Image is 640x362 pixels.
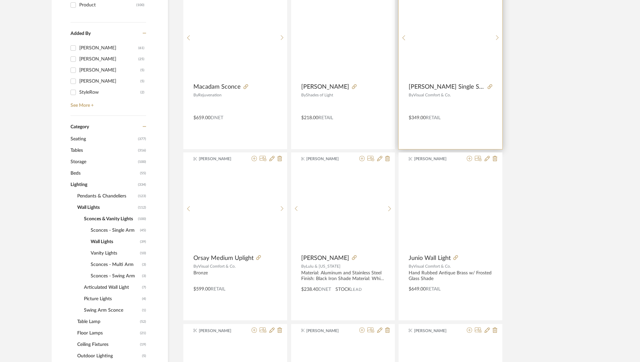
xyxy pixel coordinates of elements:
[414,328,456,334] span: [PERSON_NAME]
[409,116,426,120] span: $349.00
[79,43,138,53] div: [PERSON_NAME]
[138,54,144,64] div: (25)
[193,255,254,262] span: Orsay Medium Uplight
[193,264,198,268] span: By
[193,287,211,291] span: $599.00
[301,264,306,268] span: By
[306,328,349,334] span: [PERSON_NAME]
[138,145,146,156] span: (316)
[335,286,351,293] span: STOCK
[193,116,211,120] span: $659.00
[91,236,138,247] span: Wall Lights
[79,76,140,87] div: [PERSON_NAME]
[84,305,140,316] span: Swing Arm Sconce
[193,83,241,91] span: Macadam Sconce
[211,287,225,291] span: Retail
[77,190,136,202] span: Pendants & Chandeliers
[198,264,236,268] span: Visual Comfort & Co.
[71,179,136,190] span: Lighting
[140,87,144,98] div: (2)
[71,31,91,36] span: Added By
[413,264,451,268] span: Visual Comfort & Co.
[140,236,146,247] span: (39)
[409,83,485,91] span: [PERSON_NAME] Single Sconce
[140,76,144,87] div: (5)
[77,327,138,339] span: Floor Lamps
[84,213,136,225] span: Sconces & Vanity Lights
[301,83,349,91] span: [PERSON_NAME]
[301,287,318,292] span: $238.40
[318,116,333,120] span: Retail
[91,259,140,270] span: Sconces - Multi Arm
[306,93,333,97] span: Shades of Light
[409,264,413,268] span: By
[91,247,138,259] span: Vanity Lights
[140,248,146,259] span: (10)
[71,168,138,179] span: Beds
[409,270,492,282] div: Hand Rubbed Antique Brass w/ Frosted Glass Shade
[84,293,140,305] span: Picture Lights
[140,339,146,350] span: (19)
[138,214,146,224] span: (100)
[142,293,146,304] span: (4)
[71,124,89,130] span: Category
[138,202,146,213] span: (112)
[142,282,146,293] span: (7)
[142,259,146,270] span: (3)
[71,156,136,168] span: Storage
[138,156,146,167] span: (100)
[301,270,385,282] div: Material: Aluminum and Stainless Steel Finish: Black Iron Shade Material: White Linen Wiring Type...
[71,133,136,145] span: Seating
[211,116,223,120] span: DNET
[71,145,136,156] span: Tables
[84,282,140,293] span: Articulated Wall Light
[409,93,413,97] span: By
[138,191,146,201] span: (123)
[351,287,362,292] span: Lead
[199,328,241,334] span: [PERSON_NAME]
[306,156,349,162] span: [PERSON_NAME]
[414,156,456,162] span: [PERSON_NAME]
[426,116,441,120] span: Retail
[138,134,146,144] span: (377)
[306,264,340,268] span: Lulu & [US_STATE]
[409,255,451,262] span: Junio Wall Light
[69,98,146,108] a: See More +
[198,93,222,97] span: Rejuvenation
[413,93,451,97] span: Visual Comfort & Co.
[140,225,146,236] span: (45)
[193,270,277,282] div: Bronze
[79,54,138,64] div: [PERSON_NAME]
[199,156,241,162] span: [PERSON_NAME]
[301,116,318,120] span: $218.00
[140,316,146,327] span: (52)
[142,351,146,361] span: (5)
[409,287,426,291] span: $649.00
[301,255,349,262] span: [PERSON_NAME]
[91,225,138,236] span: Sconces - Single Arm
[77,202,136,213] span: Wall Lights
[91,270,140,282] span: Sconces - Swing Arm
[138,43,144,53] div: (61)
[426,287,441,291] span: Retail
[79,65,140,76] div: [PERSON_NAME]
[140,65,144,76] div: (5)
[142,271,146,281] span: (3)
[79,87,140,98] div: StyleRow
[140,328,146,338] span: (21)
[193,93,198,97] span: By
[77,316,138,327] span: Table Lamp
[138,179,146,190] span: (334)
[140,168,146,179] span: (55)
[301,93,306,97] span: By
[77,350,140,362] span: Outdoor Lighting
[318,287,331,292] span: DNET
[142,305,146,316] span: (1)
[77,339,138,350] span: Ceiling Fixtures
